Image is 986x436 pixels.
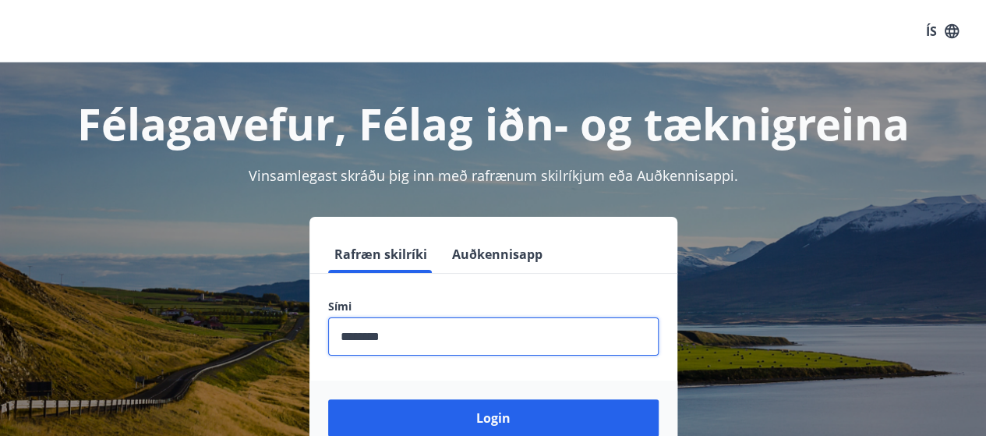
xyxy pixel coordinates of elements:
[328,299,659,314] label: Sími
[19,94,967,153] h1: Félagavefur, Félag iðn- og tæknigreina
[446,236,549,273] button: Auðkennisapp
[917,17,967,45] button: ÍS
[328,236,433,273] button: Rafræn skilríki
[249,166,738,185] span: Vinsamlegast skráðu þig inn með rafrænum skilríkjum eða Auðkennisappi.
